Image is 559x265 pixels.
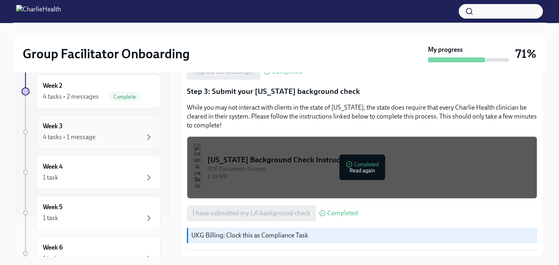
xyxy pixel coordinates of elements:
strong: My progress [428,45,463,54]
div: 1 task [43,173,58,182]
a: Week 41 task [21,155,161,189]
p: While you may not interact with clients in the state of [US_STATE], the state does require that e... [187,103,537,130]
div: 4 tasks • 2 messages [43,92,99,101]
h6: Week 6 [43,243,63,252]
div: 4 tasks • 1 message [43,133,95,142]
span: Completed [272,68,303,75]
a: Week 24 tasks • 2 messagesComplete [21,74,161,108]
button: [US_STATE] Background Check InstructionsPDF Document•3 pages1.39 MBCompletedRead again [187,136,537,199]
div: 1 task [43,214,58,223]
span: Complete [108,94,141,100]
h6: Week 4 [43,162,63,171]
a: Week 34 tasks • 1 message [21,115,161,149]
div: PDF Document • 3 pages [208,165,530,173]
img: Louisiana Background Check Instructions [194,143,201,192]
div: 1.39 MB [208,173,530,180]
h2: Group Facilitator Onboarding [23,46,190,62]
p: Step 3: Submit your [US_STATE] background check [187,86,537,97]
div: 1 task [43,254,58,263]
p: UKG Billing: Clock this as Compliance Task [191,231,534,240]
span: Completed [327,210,358,216]
a: Week 51 task [21,196,161,230]
h6: Week 3 [43,122,63,131]
h3: 71% [515,47,536,61]
div: [US_STATE] Background Check Instructions [208,155,530,165]
h6: Week 5 [43,203,63,212]
h6: Week 2 [43,81,62,90]
img: CharlieHealth [16,5,61,18]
